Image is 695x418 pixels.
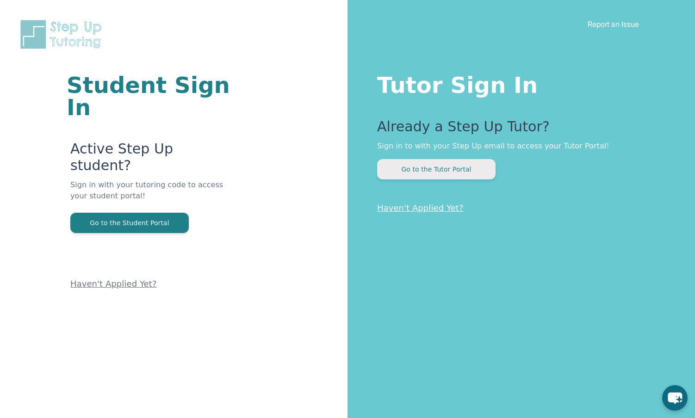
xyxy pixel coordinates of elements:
[377,118,658,141] p: Already a Step Up Tutor?
[588,19,639,29] a: Report an Issue
[377,203,464,213] a: Haven't Applied Yet?
[19,18,107,50] img: Step Up Tutoring horizontal logo
[377,141,658,152] p: Sign in to with your Step Up email to access your Tutor Portal!
[70,179,236,213] p: Sign in with your tutoring code to access your student portal!
[662,385,688,411] button: chat-button
[67,74,236,118] h1: Student Sign In
[70,213,189,233] button: Go to the Student Portal
[70,218,189,227] a: Go to the Student Portal
[70,141,236,179] p: Active Step Up student?
[70,279,157,289] a: Haven't Applied Yet?
[377,165,496,173] a: Go to the Tutor Portal
[377,159,496,179] button: Go to the Tutor Portal
[377,70,658,96] h1: Tutor Sign In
